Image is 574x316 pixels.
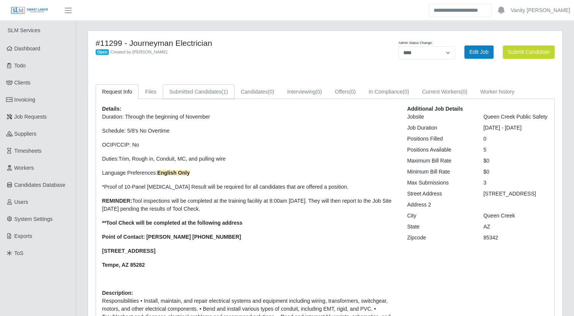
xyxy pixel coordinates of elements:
[401,157,478,165] div: Maximum Bill Rate
[102,248,156,254] strong: [STREET_ADDRESS]
[401,234,478,242] div: Zipcode
[14,182,66,188] span: Candidates Database
[478,113,554,121] div: Queen Creek Public Safety
[478,179,554,187] div: 3
[102,234,241,240] strong: Point of Contact: [PERSON_NAME] [PHONE_NUMBER]
[268,89,274,95] span: (0)
[222,89,228,95] span: (1)
[401,201,478,209] div: Address 2
[102,197,396,213] p: Tool inspections will be completed at the training facility at 8:00am [DATE]. They will then repo...
[398,41,432,46] label: Admin Status Change:
[401,135,478,143] div: Positions Filled
[96,49,109,55] span: Open
[14,250,24,256] span: ToS
[102,169,396,177] p: Language Preferences:
[401,179,478,187] div: Max Submissions
[14,45,41,52] span: Dashboard
[316,89,322,95] span: (0)
[110,50,167,54] span: Created by [PERSON_NAME]
[102,106,121,112] b: Details:
[102,220,242,226] strong: **Tool Check will be completed at the following address
[362,84,416,99] a: In Compliance
[102,183,396,191] p: *Proof of 10-Panel [MEDICAL_DATA] Result will be required for all candidates that are offered a p...
[14,165,34,171] span: Workers
[464,45,494,59] a: Edit Job
[281,84,329,99] a: Interviewing
[474,84,521,99] a: Worker history
[157,170,190,176] strong: English Only
[102,262,145,268] strong: Tempe, AZ 85282
[401,124,478,132] div: Job Duration
[403,89,409,95] span: (0)
[478,190,554,198] div: [STREET_ADDRESS]
[102,198,132,204] strong: REMINDER:
[329,84,362,99] a: Offers
[478,212,554,220] div: Queen Creek
[401,168,478,176] div: Minimum Bill Rate
[401,113,478,121] div: Jobsite
[14,148,42,154] span: Timesheets
[138,84,163,99] a: Files
[14,80,31,86] span: Clients
[503,45,555,59] button: Submit Candidate
[102,141,396,149] p: OCIP/CCIP: No
[11,6,49,15] img: SLM Logo
[478,135,554,143] div: 0
[415,84,474,99] a: Current Workers
[14,63,26,69] span: Todo
[234,84,281,99] a: Candidates
[478,146,554,154] div: 5
[96,38,359,48] h4: #11299 - Journeyman Electrician
[14,131,36,137] span: Suppliers
[461,89,467,95] span: (0)
[478,234,554,242] div: 85342
[401,212,478,220] div: City
[14,233,32,239] span: Exports
[14,114,47,120] span: Job Requests
[96,84,138,99] a: Request Info
[163,84,234,99] a: Submitted Candidates
[349,89,356,95] span: (0)
[102,290,133,296] b: Description:
[478,223,554,231] div: AZ
[478,157,554,165] div: $0
[407,106,463,112] b: Additional Job Details
[478,124,554,132] div: [DATE] - [DATE]
[14,216,53,222] span: System Settings
[14,97,35,103] span: Invoicing
[478,168,554,176] div: $0
[8,27,40,33] span: SLM Services
[401,146,478,154] div: Positions Available
[102,127,396,135] p: Schedule: 5/8's No Overtime
[119,156,226,162] span: Trim, Rough in, Conduit, MC, and pulling wire
[429,4,492,17] input: Search
[14,199,28,205] span: Users
[102,155,396,163] p: Duties:
[401,223,478,231] div: State
[102,113,396,121] p: Duration: Through the beginning of November
[511,6,570,14] a: Vanity [PERSON_NAME]
[401,190,478,198] div: Street Address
